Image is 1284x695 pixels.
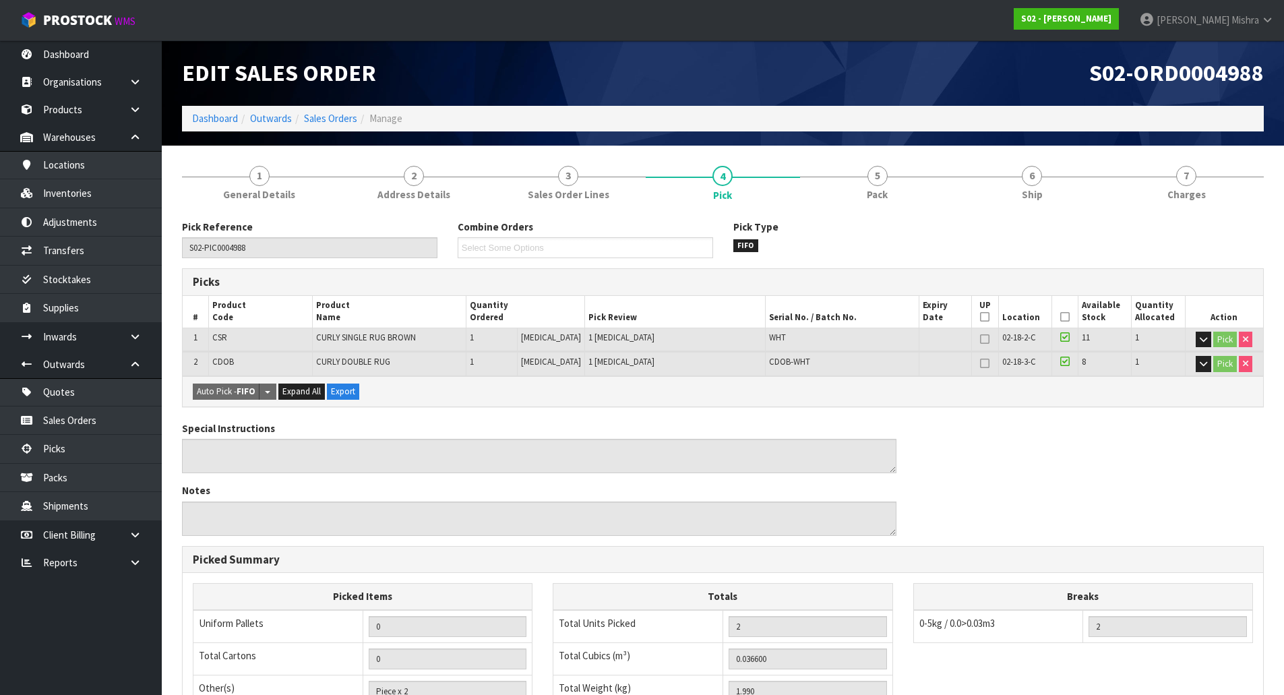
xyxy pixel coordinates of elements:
th: Product Code [209,296,313,328]
span: 7 [1176,166,1196,186]
td: Uniform Pallets [193,610,363,643]
input: OUTERS TOTAL = CTN [369,648,527,669]
span: Sales Order Lines [528,187,609,202]
span: 02-18-3-C [1002,356,1036,367]
span: CURLY DOUBLE RUG [316,356,390,367]
button: Pick [1213,356,1237,372]
span: 02-18-2-C [1002,332,1036,343]
span: Expand All [282,386,321,397]
span: 1 [MEDICAL_DATA] [588,356,654,367]
span: 4 [712,166,733,186]
th: Breaks [913,584,1252,610]
span: Pack [867,187,888,202]
label: Pick Type [733,220,778,234]
span: ProStock [43,11,112,29]
span: [MEDICAL_DATA] [521,332,581,343]
button: Expand All [278,384,325,400]
th: Serial No. / Batch No. [766,296,919,328]
span: 11 [1082,332,1090,343]
th: Quantity Allocated [1132,296,1185,328]
span: CURLY SINGLE RUG BROWN [316,332,416,343]
span: 1 [1135,332,1139,343]
span: Manage [369,112,402,125]
img: cube-alt.png [20,11,37,28]
th: Totals [553,584,892,610]
label: Special Instructions [182,421,275,435]
span: CDOB [212,356,234,367]
span: FIFO [733,239,759,253]
span: 1 [1135,356,1139,367]
span: 2 [404,166,424,186]
span: CDOB-WHT [769,356,810,367]
span: Edit Sales Order [182,59,376,87]
th: Quantity Ordered [466,296,585,328]
th: Available Stock [1078,296,1132,328]
span: Charges [1167,187,1206,202]
span: 1 [470,356,474,367]
span: S02-ORD0004988 [1089,59,1264,87]
span: Ship [1022,187,1043,202]
a: Sales Orders [304,112,357,125]
button: Auto Pick -FIFO [193,384,259,400]
span: 5 [867,166,888,186]
small: WMS [115,15,135,28]
span: [PERSON_NAME] [1157,13,1229,26]
button: Pick [1213,332,1237,348]
a: S02 - [PERSON_NAME] [1014,8,1119,30]
span: CSR [212,332,227,343]
span: WHT [769,332,786,343]
td: Total Units Picked [553,610,723,643]
span: 1 [249,166,270,186]
h3: Picks [193,276,713,289]
a: Outwards [250,112,292,125]
td: Total Cartons [193,642,363,675]
th: Pick Review [585,296,766,328]
td: Total Cubics (m³) [553,642,723,675]
span: 2 [193,356,197,367]
span: Mishra [1231,13,1259,26]
span: 6 [1022,166,1042,186]
span: Address Details [377,187,450,202]
label: Pick Reference [182,220,253,234]
label: Combine Orders [458,220,533,234]
th: Product Name [312,296,466,328]
label: Notes [182,483,210,497]
span: [MEDICAL_DATA] [521,356,581,367]
span: 1 [193,332,197,343]
span: 3 [558,166,578,186]
input: UNIFORM P LINES [369,616,527,637]
span: General Details [223,187,295,202]
th: Action [1185,296,1263,328]
th: UP [971,296,998,328]
th: Location [998,296,1051,328]
th: Picked Items [193,584,532,610]
strong: S02 - [PERSON_NAME] [1021,13,1111,24]
th: # [183,296,209,328]
button: Export [327,384,359,400]
span: 1 [MEDICAL_DATA] [588,332,654,343]
span: Pick [713,188,732,202]
span: 1 [470,332,474,343]
span: 8 [1082,356,1086,367]
strong: FIFO [237,386,255,397]
h3: Picked Summary [193,553,1253,566]
a: Dashboard [192,112,238,125]
th: Expiry Date [919,296,971,328]
span: 0-5kg / 0.0>0.03m3 [919,617,995,630]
